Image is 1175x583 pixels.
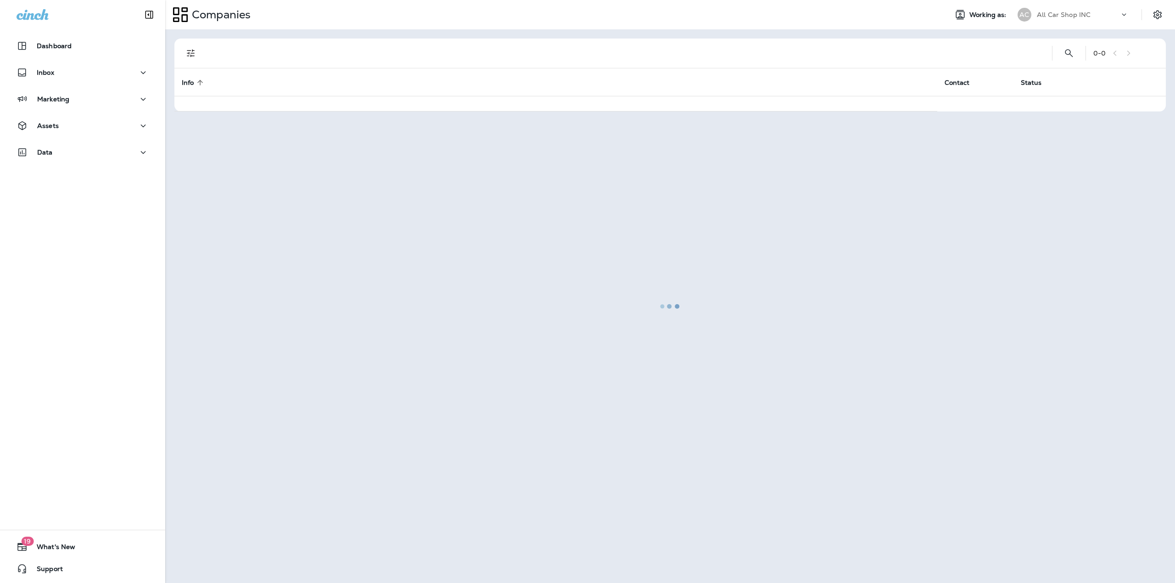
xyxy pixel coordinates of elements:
[9,143,156,161] button: Data
[9,538,156,556] button: 19What's New
[136,6,162,24] button: Collapse Sidebar
[9,560,156,578] button: Support
[37,122,59,129] p: Assets
[28,543,75,554] span: What's New
[37,42,72,50] p: Dashboard
[188,8,251,22] p: Companies
[37,95,69,103] p: Marketing
[21,537,34,546] span: 19
[1149,6,1166,23] button: Settings
[9,117,156,135] button: Assets
[9,63,156,82] button: Inbox
[969,11,1008,19] span: Working as:
[37,69,54,76] p: Inbox
[37,149,53,156] p: Data
[28,565,63,576] span: Support
[9,37,156,55] button: Dashboard
[1037,11,1091,18] p: All Car Shop INC
[9,90,156,108] button: Marketing
[1018,8,1031,22] div: AC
